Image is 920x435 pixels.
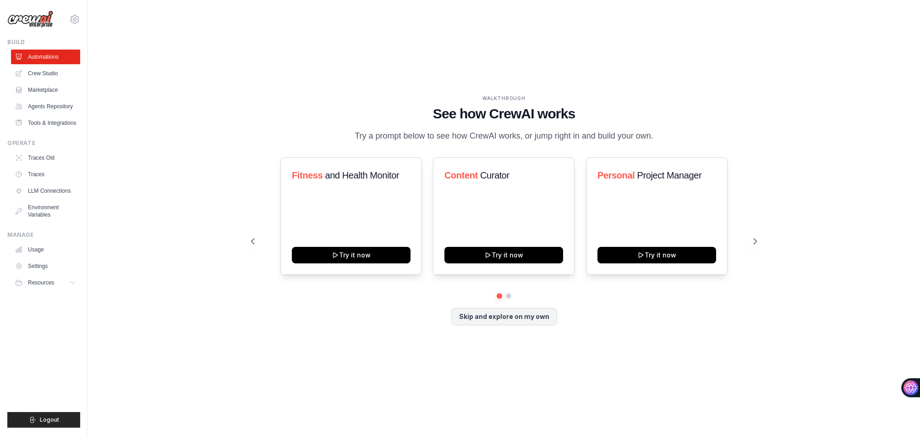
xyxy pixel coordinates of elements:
[11,167,80,182] a: Traces
[11,275,80,290] button: Resources
[7,39,80,46] div: Build
[11,50,80,64] a: Automations
[11,83,80,97] a: Marketplace
[597,170,635,180] span: Personal
[251,106,757,122] h1: See how CrewAI works
[292,247,411,263] button: Try it now
[7,11,53,28] img: Logo
[11,116,80,130] a: Tools & Integrations
[292,170,323,180] span: Fitness
[7,412,80,428] button: Logout
[444,170,478,180] span: Content
[11,184,80,198] a: LLM Connections
[874,391,920,435] iframe: Chat Widget
[7,231,80,239] div: Manage
[11,66,80,81] a: Crew Studio
[637,170,701,180] span: Project Manager
[11,242,80,257] a: Usage
[597,247,716,263] button: Try it now
[451,308,557,325] button: Skip and explore on my own
[350,129,658,143] p: Try a prompt below to see how CrewAI works, or jump right in and build your own.
[444,247,563,263] button: Try it now
[11,259,80,273] a: Settings
[7,139,80,147] div: Operate
[11,200,80,222] a: Environment Variables
[480,170,509,180] span: Curator
[325,170,399,180] span: and Health Monitor
[11,99,80,114] a: Agents Repository
[28,279,54,286] span: Resources
[11,151,80,165] a: Traces Old
[251,95,757,102] div: WALKTHROUGH
[40,416,59,424] span: Logout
